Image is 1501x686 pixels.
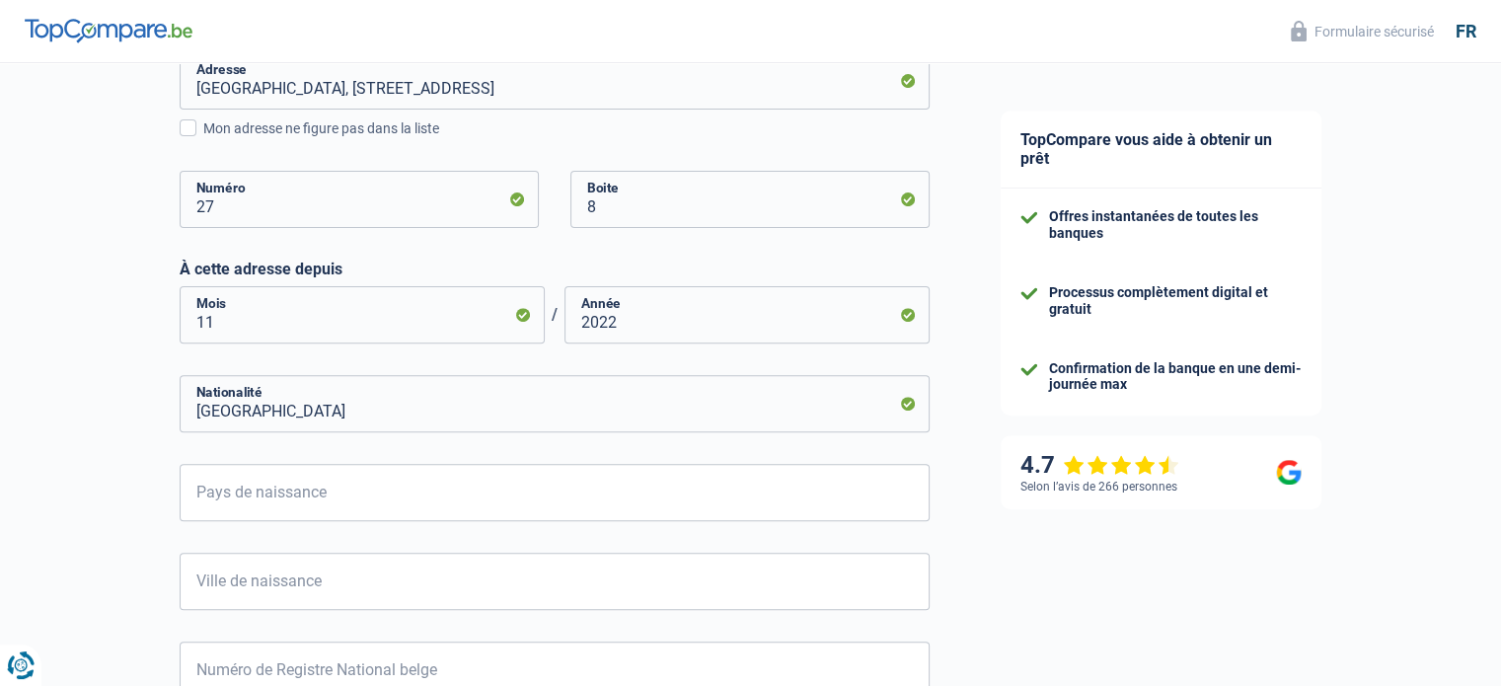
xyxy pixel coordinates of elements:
div: fr [1456,21,1476,42]
img: TopCompare Logo [25,19,192,42]
div: Mon adresse ne figure pas dans la liste [203,118,930,139]
input: AAAA [564,286,930,343]
button: Formulaire sécurisé [1279,15,1446,47]
input: Belgique [180,375,930,432]
div: TopCompare vous aide à obtenir un prêt [1001,111,1321,189]
span: / [545,305,564,324]
div: Offres instantanées de toutes les banques [1049,208,1302,242]
input: MM [180,286,545,343]
label: À cette adresse depuis [180,260,930,278]
div: Confirmation de la banque en une demi-journée max [1049,360,1302,394]
div: 4.7 [1020,451,1179,480]
div: Processus complètement digital et gratuit [1049,284,1302,318]
input: Belgique [180,464,930,521]
div: Selon l’avis de 266 personnes [1020,480,1177,494]
input: Sélectionnez votre adresse dans la barre de recherche [180,52,930,110]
